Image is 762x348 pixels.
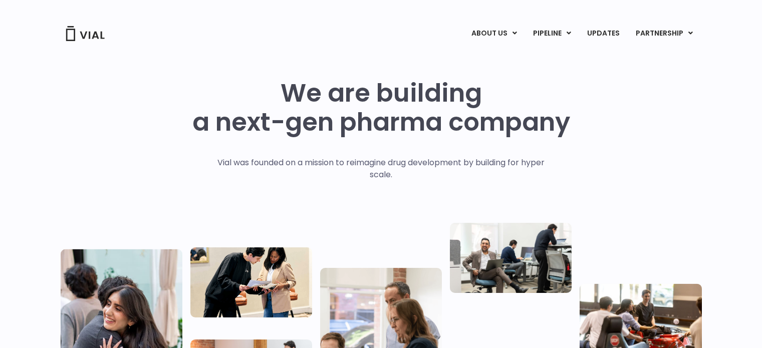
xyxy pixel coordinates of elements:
a: UPDATES [579,25,627,42]
a: PARTNERSHIPMenu Toggle [628,25,701,42]
img: Vial Logo [65,26,105,41]
p: Vial was founded on a mission to reimagine drug development by building for hyper scale. [207,157,555,181]
img: Three people working in an office [450,223,572,293]
a: PIPELINEMenu Toggle [525,25,579,42]
img: Two people looking at a paper talking. [190,247,312,317]
h1: We are building a next-gen pharma company [192,79,570,137]
a: ABOUT USMenu Toggle [463,25,525,42]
